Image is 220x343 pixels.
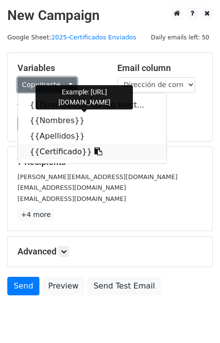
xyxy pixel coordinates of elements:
[18,209,54,221] a: +4 more
[18,173,178,181] small: [PERSON_NAME][EMAIL_ADDRESS][DOMAIN_NAME]
[171,296,220,343] div: Widget de chat
[7,34,136,41] small: Google Sheet:
[18,184,126,191] small: [EMAIL_ADDRESS][DOMAIN_NAME]
[36,85,133,109] div: Example: [URL][DOMAIN_NAME]
[18,195,126,202] small: [EMAIL_ADDRESS][DOMAIN_NAME]
[117,63,202,73] h5: Email column
[51,34,136,41] a: 2025-Certificados Enviados
[87,277,161,295] a: Send Test Email
[42,277,85,295] a: Preview
[18,128,166,144] a: {{Apellidos}}
[171,296,220,343] iframe: Chat Widget
[18,77,77,92] a: Copy/paste...
[7,7,213,24] h2: New Campaign
[18,63,103,73] h5: Variables
[18,144,166,160] a: {{Certificado}}
[7,277,39,295] a: Send
[18,97,166,113] a: {{Dirección de correo elect...
[18,113,166,128] a: {{Nombres}}
[147,34,213,41] a: Daily emails left: 50
[18,246,202,257] h5: Advanced
[147,32,213,43] span: Daily emails left: 50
